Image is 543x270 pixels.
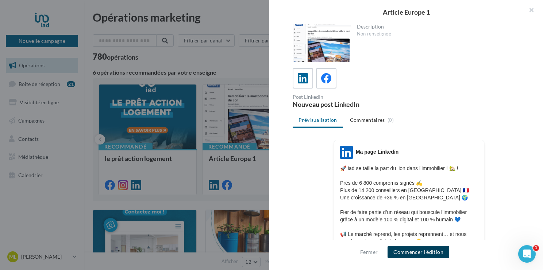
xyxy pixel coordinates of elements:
div: Description [357,24,520,29]
button: Commencer l'édition [388,246,449,258]
p: 🚀 iad se taille la part du lion dans l’immobilier ! 🏡 ! Près de 6 800 compromis signés ✍️ Plus de... [340,165,478,252]
div: Non renseignée [357,31,520,37]
div: Article Europe 1 [281,9,531,15]
iframe: Intercom live chat [518,245,536,263]
span: (0) [388,117,394,123]
button: Fermer [357,248,381,256]
span: 1 [533,245,539,251]
div: Post LinkedIn [293,94,406,100]
div: Ma page Linkedin [356,148,398,155]
div: Nouveau post LinkedIn [293,101,406,108]
span: Commentaires [350,116,385,124]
